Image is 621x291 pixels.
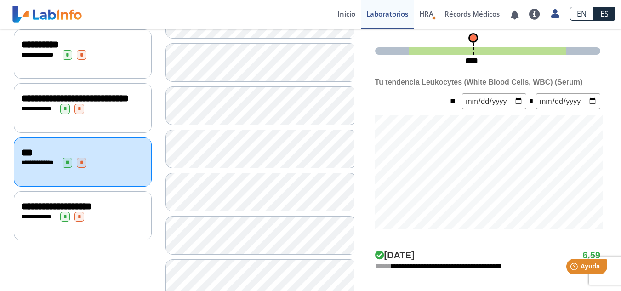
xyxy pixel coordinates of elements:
input: mm/dd/yyyy [462,93,526,109]
input: mm/dd/yyyy [536,93,600,109]
h4: 6.59 [582,250,600,261]
a: ES [593,7,615,21]
span: HRA [419,9,433,18]
h4: [DATE] [375,250,415,261]
a: EN [570,7,593,21]
iframe: Help widget launcher [539,255,611,281]
b: Tu tendencia Leukocytes (White Blood Cells, WBC) (Serum) [375,78,583,86]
